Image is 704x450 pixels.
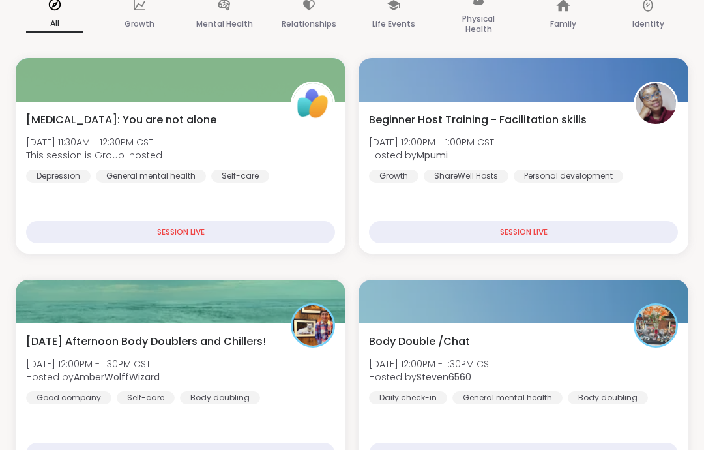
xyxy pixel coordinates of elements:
span: [DATE] 12:00PM - 1:30PM CST [26,357,160,370]
img: AmberWolffWizard [293,305,333,346]
span: Hosted by [26,370,160,383]
div: SESSION LIVE [26,221,335,243]
img: Steven6560 [636,305,676,346]
span: Body Double /Chat [369,334,470,350]
div: General mental health [452,391,563,404]
span: This session is Group-hosted [26,149,162,162]
div: Daily check-in [369,391,447,404]
span: [DATE] Afternoon Body Doublers and Chillers! [26,334,266,350]
div: Body doubling [568,391,648,404]
div: Growth [369,170,418,183]
span: Hosted by [369,149,494,162]
div: Self-care [211,170,269,183]
b: Steven6560 [417,370,471,383]
p: Identity [632,16,664,32]
div: General mental health [96,170,206,183]
img: Mpumi [636,83,676,124]
div: Personal development [514,170,623,183]
p: Life Events [372,16,415,32]
div: SESSION LIVE [369,221,678,243]
span: Hosted by [369,370,493,383]
img: ShareWell [293,83,333,124]
p: Family [550,16,576,32]
span: [DATE] 12:00PM - 1:30PM CST [369,357,493,370]
span: [DATE] 12:00PM - 1:00PM CST [369,136,494,149]
p: Mental Health [196,16,253,32]
p: Growth [125,16,154,32]
p: All [26,16,83,33]
span: [DATE] 11:30AM - 12:30PM CST [26,136,162,149]
div: Self-care [117,391,175,404]
p: Physical Health [450,11,507,37]
span: [MEDICAL_DATA]: You are not alone [26,112,216,128]
p: Relationships [282,16,336,32]
div: Body doubling [180,391,260,404]
span: Beginner Host Training - Facilitation skills [369,112,587,128]
b: Mpumi [417,149,448,162]
div: Depression [26,170,91,183]
div: Good company [26,391,111,404]
div: ShareWell Hosts [424,170,508,183]
b: AmberWolffWizard [74,370,160,383]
